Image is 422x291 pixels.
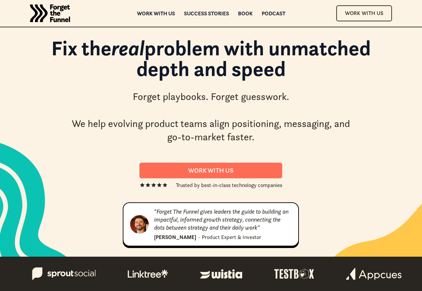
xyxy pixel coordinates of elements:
[202,233,261,241] div: Product Expert & Investor
[198,233,200,241] div: ·
[69,90,353,144] div: Forget playbooks. Forget guesswork. We help evolving product teams align positioning, messaging, ...
[154,233,196,241] div: [PERSON_NAME]
[238,11,253,16] a: Book
[139,163,282,178] a: Work With us
[147,167,274,174] div: Work With us
[336,5,392,21] a: Work With Us
[184,11,229,16] a: Success Stories
[176,181,282,189] div: Trusted by best-in-class technology companies
[111,35,144,61] em: real
[154,208,292,232] div: "Forget The Funnel gives leaders the guide to building an impactful, informed growth strategy, co...
[262,11,285,16] a: Podcast
[24,38,398,86] h1: Fix the problem with unmatched depth and speed
[137,11,175,16] a: Work with us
